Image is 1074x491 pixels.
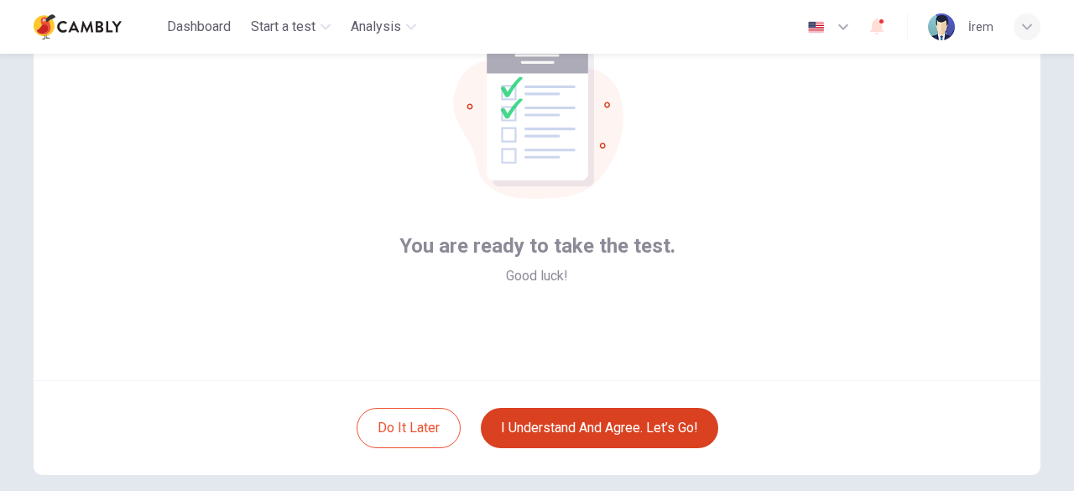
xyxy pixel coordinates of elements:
[481,408,718,448] button: I understand and agree. Let’s go!
[351,17,401,37] span: Analysis
[344,12,423,42] button: Analysis
[928,13,955,40] img: Profile picture
[160,12,237,42] button: Dashboard
[357,408,461,448] button: Do it later
[244,12,337,42] button: Start a test
[34,10,160,44] a: Cambly logo
[506,266,568,286] span: Good luck!
[968,17,993,37] div: İrem
[251,17,315,37] span: Start a test
[34,10,122,44] img: Cambly logo
[167,17,231,37] span: Dashboard
[399,232,675,259] span: You are ready to take the test.
[805,21,826,34] img: en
